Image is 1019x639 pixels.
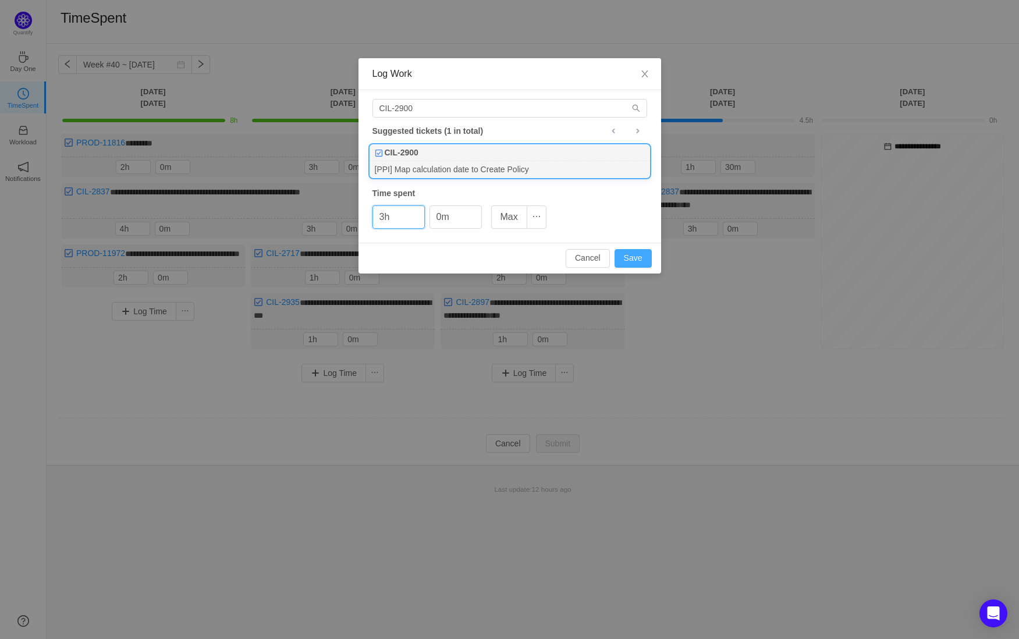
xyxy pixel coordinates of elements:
i: icon: search [632,104,640,112]
div: Open Intercom Messenger [979,599,1007,627]
b: CIL-2900 [385,147,418,159]
input: Search [372,99,647,118]
button: Cancel [566,249,610,268]
button: icon: ellipsis [527,205,546,229]
div: Suggested tickets (1 in total) [372,123,647,139]
button: Close [629,58,661,91]
button: Save [615,249,652,268]
div: [PPI] Map calculation date to Create Policy [370,161,649,177]
div: Log Work [372,68,647,80]
button: Max [491,205,527,229]
i: icon: close [640,69,649,79]
div: Time spent [372,187,647,200]
img: 10318 [375,149,383,157]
